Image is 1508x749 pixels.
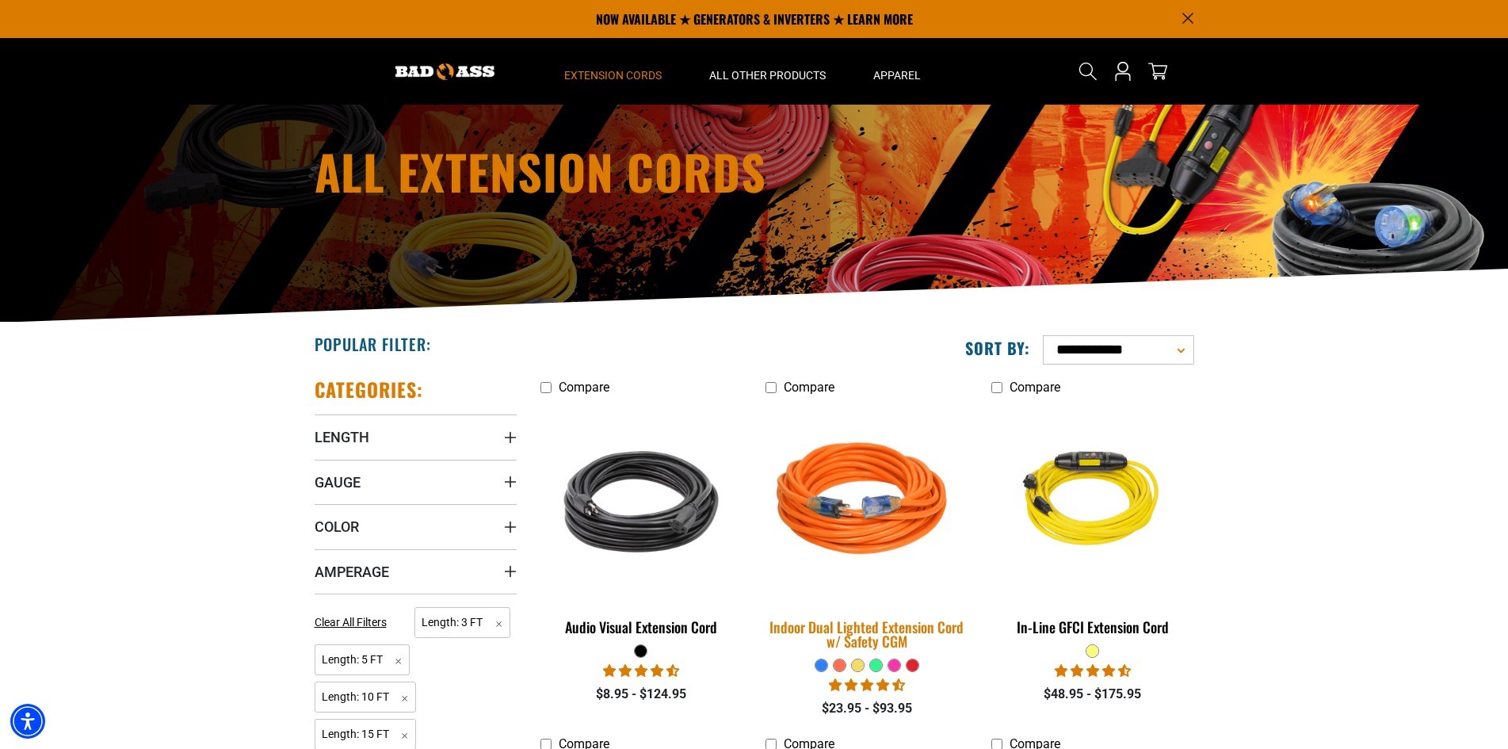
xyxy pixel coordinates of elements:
a: black Audio Visual Extension Cord [540,403,743,644]
div: $8.95 - $124.95 [540,685,743,704]
h2: Categories: [315,377,424,402]
a: Length: 10 FT [315,689,417,704]
a: Yellow In-Line GFCI Extension Cord [991,403,1193,644]
span: Clear All Filters [315,616,387,629]
h2: Popular Filter: [315,334,431,354]
a: Open this option [1110,38,1136,105]
img: orange [756,400,978,603]
h1: All Extension Cords [315,147,893,195]
span: Gauge [315,473,361,491]
img: Bad Ass Extension Cords [395,63,494,80]
div: Indoor Dual Lighted Extension Cord w/ Safety CGM [765,620,968,648]
span: 4.71 stars [603,663,679,678]
span: Length: 10 FT [315,682,417,713]
a: cart [1145,62,1170,81]
span: Extension Cords [564,68,662,82]
summary: Extension Cords [540,38,685,105]
span: Compare [784,380,834,395]
summary: Length [315,415,517,459]
summary: Search [1075,59,1101,84]
summary: Gauge [315,460,517,504]
a: Length: 3 FT [414,614,510,629]
summary: Color [315,504,517,548]
span: Amperage [315,563,389,581]
span: Length: 5 FT [315,644,410,675]
span: 4.62 stars [1055,663,1131,678]
span: Color [315,518,359,536]
span: 4.40 stars [829,678,905,693]
div: In-Line GFCI Extension Cord [991,620,1193,634]
img: black [541,411,741,593]
label: Sort by: [965,338,1030,358]
img: Yellow [993,411,1193,593]
summary: Amperage [315,549,517,594]
span: All Other Products [709,68,826,82]
span: Length: 3 FT [414,607,510,638]
div: Accessibility Menu [10,704,45,739]
a: Clear All Filters [315,614,393,631]
div: Audio Visual Extension Cord [540,620,743,634]
a: Length: 5 FT [315,652,410,667]
summary: Apparel [849,38,945,105]
a: orange Indoor Dual Lighted Extension Cord w/ Safety CGM [765,403,968,658]
span: Length [315,428,369,446]
summary: All Other Products [685,38,849,105]
span: Apparel [873,68,921,82]
div: $48.95 - $175.95 [991,685,1193,704]
a: Length: 15 FT [315,726,417,741]
span: Compare [559,380,609,395]
span: Compare [1010,380,1060,395]
div: $23.95 - $93.95 [765,699,968,718]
